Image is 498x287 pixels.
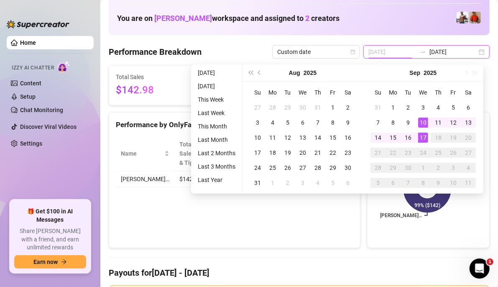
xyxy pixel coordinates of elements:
th: Mo [265,85,280,100]
td: 2025-08-31 [250,175,265,190]
div: 29 [283,102,293,113]
td: 2025-09-22 [386,145,401,160]
td: 2025-10-11 [461,175,476,190]
div: 14 [313,133,323,143]
td: 2025-08-31 [370,100,386,115]
td: 2025-09-10 [416,115,431,130]
div: 29 [328,163,338,173]
div: 28 [373,163,383,173]
a: Setup [20,93,36,100]
th: Name [116,136,174,171]
div: 1 [418,163,428,173]
th: Mo [386,85,401,100]
div: 10 [448,178,458,188]
span: Total Sales & Tips [179,140,198,167]
div: 31 [313,102,323,113]
div: 27 [463,148,473,158]
button: Choose a month [289,64,300,81]
div: 24 [253,163,263,173]
td: 2025-09-04 [431,100,446,115]
div: 4 [433,102,443,113]
div: 16 [403,133,413,143]
td: 2025-09-03 [295,175,310,190]
td: 2025-08-14 [310,130,325,145]
div: 21 [313,148,323,158]
td: 2025-08-23 [340,145,355,160]
td: 2025-09-01 [386,100,401,115]
li: Last Year [194,175,239,185]
span: Custom date [277,46,355,58]
span: [PERSON_NAME] [154,14,212,23]
div: 28 [268,102,278,113]
td: 2025-08-26 [280,160,295,175]
td: 2025-09-30 [401,160,416,175]
div: 4 [268,118,278,128]
div: 13 [298,133,308,143]
th: Su [370,85,386,100]
div: 30 [298,102,308,113]
th: Sa [340,85,355,100]
input: End date [429,47,477,56]
th: Sa [461,85,476,100]
a: Settings [20,140,42,147]
li: This Month [194,121,239,131]
h1: You are on workspace and assigned to creators [117,14,340,23]
td: 2025-09-12 [446,115,461,130]
img: Justin [469,12,481,23]
div: 31 [253,178,263,188]
li: Last 3 Months [194,161,239,172]
td: [PERSON_NAME]… [116,171,174,187]
div: 2 [343,102,353,113]
div: 26 [283,163,293,173]
span: Earn now [33,259,58,265]
span: 🎁 Get $100 in AI Messages [14,208,86,224]
a: Chat Monitoring [20,107,63,113]
td: 2025-08-07 [310,115,325,130]
div: 11 [463,178,473,188]
td: 2025-08-22 [325,145,340,160]
div: 8 [328,118,338,128]
span: 1 [487,259,493,265]
div: 1 [328,102,338,113]
th: Th [310,85,325,100]
td: 2025-08-13 [295,130,310,145]
div: 15 [328,133,338,143]
div: 8 [388,118,398,128]
div: 31 [373,102,383,113]
td: 2025-09-16 [401,130,416,145]
td: 2025-09-08 [386,115,401,130]
div: 13 [463,118,473,128]
span: Name [121,149,163,158]
div: 5 [448,102,458,113]
td: 2025-09-11 [431,115,446,130]
td: 2025-09-24 [416,145,431,160]
div: 23 [403,148,413,158]
div: 27 [253,102,263,113]
li: Last Week [194,108,239,118]
td: 2025-08-04 [265,115,280,130]
td: 2025-08-08 [325,115,340,130]
div: 6 [463,102,473,113]
li: [DATE] [194,81,239,91]
button: Choose a year [424,64,437,81]
li: Last Month [194,135,239,145]
td: 2025-09-25 [431,145,446,160]
td: 2025-08-20 [295,145,310,160]
td: 2025-09-09 [401,115,416,130]
td: 2025-08-28 [310,160,325,175]
span: Izzy AI Chatter [12,64,54,72]
input: Start date [368,47,416,56]
td: 2025-09-06 [340,175,355,190]
div: 21 [373,148,383,158]
span: Share [PERSON_NAME] with a friend, and earn unlimited rewards [14,227,86,252]
div: 17 [253,148,263,158]
div: 9 [403,118,413,128]
th: Tu [401,85,416,100]
div: 9 [343,118,353,128]
div: 18 [433,133,443,143]
td: 2025-09-28 [370,160,386,175]
td: 2025-09-27 [461,145,476,160]
td: 2025-09-01 [265,175,280,190]
td: 2025-08-02 [340,100,355,115]
div: 3 [448,163,458,173]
